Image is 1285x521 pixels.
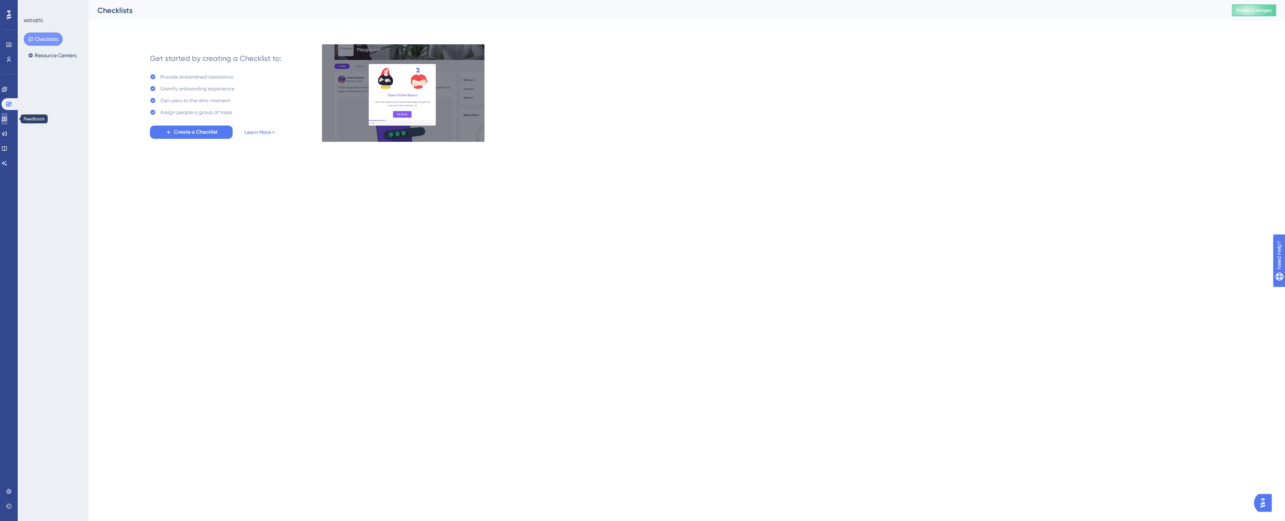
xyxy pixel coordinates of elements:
[1254,492,1276,514] iframe: UserGuiding AI Assistant Launcher
[150,126,233,139] button: Create a Checklist
[174,128,217,137] span: Create a Checklist
[160,96,230,105] div: Get users to the aha-moment
[24,18,43,24] div: WIDGETS
[160,84,234,93] div: Gamify onbaording experience
[160,72,233,81] div: Provide streamlined assistance
[24,32,63,46] button: Checklists
[17,2,46,11] span: Need Help?
[244,128,275,137] a: Learn More >
[97,5,1213,16] div: Checklists
[1232,4,1276,16] button: Publish Changes
[150,53,281,64] div: Get started by creating a Checklist to:
[322,44,485,142] img: e28e67207451d1beac2d0b01ddd05b56.gif
[160,108,232,117] div: Assign people a group of tasks
[24,49,81,62] button: Resource Centers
